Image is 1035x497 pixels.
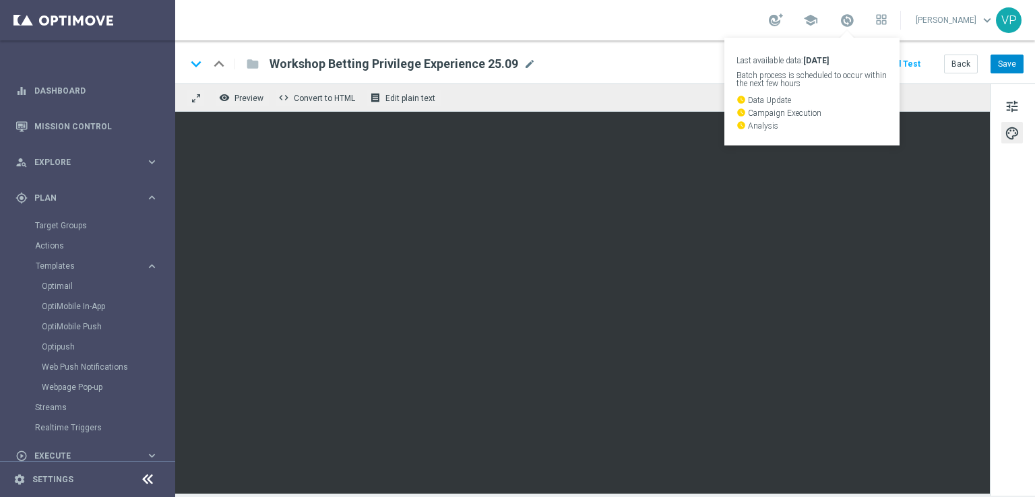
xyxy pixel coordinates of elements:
i: remove_red_eye [219,92,230,103]
span: Execute [34,452,146,460]
span: code [278,92,289,103]
a: Actions [35,240,140,251]
i: receipt [370,92,381,103]
a: Optipush [42,341,140,352]
div: Explore [15,156,146,168]
div: Templates [35,256,174,397]
a: Settings [32,475,73,484]
button: receipt Edit plain text [367,89,441,106]
div: OptiMobile In-App [42,296,174,317]
a: Last available data:[DATE] Batch process is scheduled to occur within the next few hours watch_la... [838,10,856,32]
p: Data Update [736,95,887,104]
button: code Convert to HTML [275,89,361,106]
i: keyboard_arrow_right [146,191,158,204]
i: equalizer [15,85,28,97]
i: keyboard_arrow_right [146,156,158,168]
a: [PERSON_NAME]keyboard_arrow_down [914,10,996,30]
button: Send Test [879,55,922,73]
strong: [DATE] [803,56,829,65]
span: Explore [34,158,146,166]
button: play_circle_outline Execute keyboard_arrow_right [15,451,159,461]
div: VP [996,7,1022,33]
div: Web Push Notifications [42,357,174,377]
div: Streams [35,397,174,418]
button: Save [991,55,1024,73]
button: gps_fixed Plan keyboard_arrow_right [15,193,159,203]
div: Plan [15,192,146,204]
i: keyboard_arrow_down [186,54,206,74]
p: Batch process is scheduled to occur within the next few hours [736,71,887,88]
div: Mission Control [15,108,158,144]
div: Optimail [42,276,174,296]
span: palette [1005,125,1020,142]
span: Preview [234,94,263,103]
span: school [803,13,818,28]
p: Campaign Execution [736,108,887,117]
button: Templates keyboard_arrow_right [35,261,159,271]
i: watch_later [736,121,746,130]
span: keyboard_arrow_down [980,13,995,28]
div: Webpage Pop-up [42,377,174,397]
div: Optipush [42,337,174,357]
button: equalizer Dashboard [15,86,159,96]
span: Templates [36,262,132,270]
i: play_circle_outline [15,450,28,462]
button: person_search Explore keyboard_arrow_right [15,157,159,168]
div: Execute [15,450,146,462]
i: watch_later [736,95,746,104]
a: Web Push Notifications [42,362,140,372]
a: Webpage Pop-up [42,382,140,393]
a: Target Groups [35,220,140,231]
div: OptiMobile Push [42,317,174,337]
span: mode_edit [524,58,536,70]
button: palette [1001,122,1023,143]
span: tune [1005,98,1020,115]
div: Actions [35,236,174,256]
a: OptiMobile In-App [42,301,140,312]
div: Target Groups [35,216,174,236]
a: Mission Control [34,108,158,144]
i: watch_later [736,108,746,117]
a: Optimail [42,281,140,292]
a: Realtime Triggers [35,422,140,433]
a: OptiMobile Push [42,321,140,332]
i: gps_fixed [15,192,28,204]
span: Convert to HTML [294,94,355,103]
p: Analysis [736,121,887,130]
i: keyboard_arrow_right [146,449,158,462]
div: Templates [36,262,146,270]
div: Realtime Triggers [35,418,174,438]
button: tune [1001,95,1023,117]
i: settings [13,473,26,486]
a: Streams [35,402,140,413]
div: Dashboard [15,73,158,108]
button: remove_red_eye Preview [216,89,270,106]
button: Back [944,55,978,73]
button: Mission Control [15,121,159,132]
i: keyboard_arrow_right [146,260,158,273]
span: Plan [34,194,146,202]
a: Dashboard [34,73,158,108]
span: Edit plain text [385,94,435,103]
i: person_search [15,156,28,168]
p: Last available data: [736,57,887,65]
span: Workshop Betting Privilege Experience 25.09 [270,56,518,72]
